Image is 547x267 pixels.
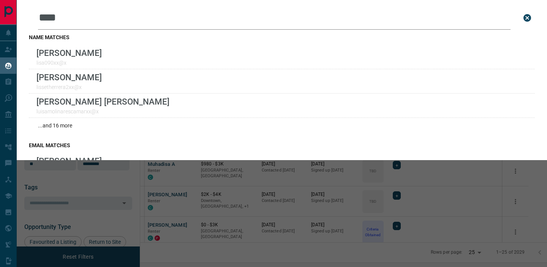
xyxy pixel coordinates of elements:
p: [PERSON_NAME] [PERSON_NAME] [36,97,169,106]
p: lisa090xx@x [36,60,102,66]
p: [PERSON_NAME] [36,72,102,82]
p: [PERSON_NAME] [36,156,102,166]
h3: email matches [29,142,535,148]
button: close search bar [520,10,535,25]
p: luisamolinarescamarxx@x [36,108,169,114]
p: lissetherrera2xx@x [36,84,102,90]
div: ...and 16 more [29,118,535,133]
p: [PERSON_NAME] [36,48,102,58]
h3: name matches [29,34,535,40]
